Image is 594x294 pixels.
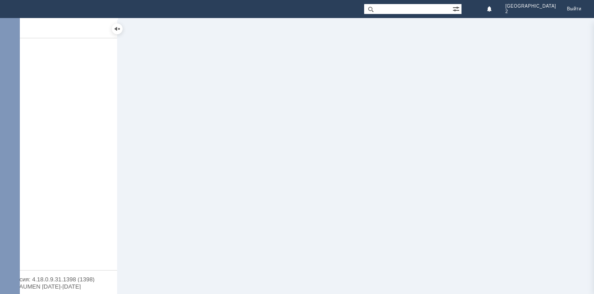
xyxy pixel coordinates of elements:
div: Версия: 4.18.0.9.31.1398 (1398) [9,276,108,282]
span: 2 [505,9,508,14]
span: [GEOGRAPHIC_DATA] [505,4,556,9]
span: Расширенный поиск [452,4,461,13]
div: © NAUMEN [DATE]-[DATE] [9,284,108,289]
div: Скрыть меню [112,23,123,34]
